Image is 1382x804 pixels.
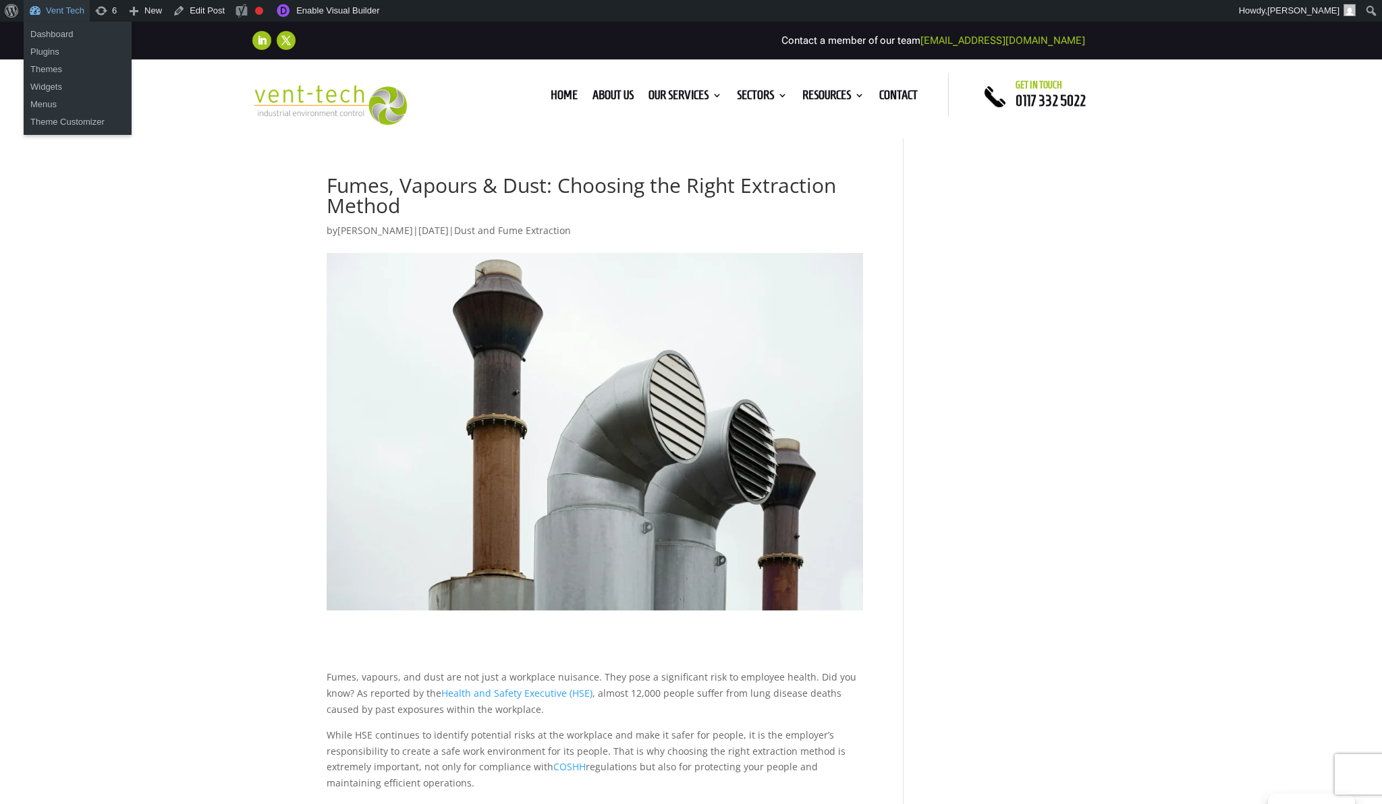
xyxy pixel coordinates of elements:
a: Follow on LinkedIn [252,31,271,50]
a: [EMAIL_ADDRESS][DOMAIN_NAME] [920,34,1085,47]
div: Focus keyphrase not set [255,7,263,15]
ul: Vent Tech [24,57,132,135]
a: Widgets [24,78,132,96]
p: by | | [327,223,863,249]
a: Sectors [737,90,787,105]
a: Plugins [24,43,132,61]
span: Contact a member of our team [781,34,1085,47]
h1: Fumes, Vapours & Dust: Choosing the Right Extraction Method [327,175,863,223]
a: Menus [24,96,132,113]
a: Contact [879,90,918,105]
a: 0117 332 5022 [1016,92,1086,109]
span: While HSE continues to identify potential risks at the workplace and make it safer for people, it... [327,728,846,774]
a: About us [592,90,634,105]
a: Follow on X [277,31,296,50]
span: [DATE] [418,224,449,237]
a: Health and Safety Executive (HSE) [441,687,592,699]
ul: Vent Tech [24,22,132,65]
a: Our Services [648,90,722,105]
a: Themes [24,61,132,78]
a: [PERSON_NAME] [337,224,413,237]
img: 2023-09-27T08_35_16.549ZVENT-TECH---Clear-background [252,85,407,125]
span: Get in touch [1016,80,1062,90]
span: Fumes, vapours, and dust are not just a workplace nuisance. They pose a significant risk to emplo... [327,670,856,699]
a: Dashboard [24,26,132,43]
span: [PERSON_NAME] [1267,5,1339,16]
a: COSHH [553,760,586,773]
a: Home [551,90,578,105]
a: Theme Customizer [24,113,132,131]
a: Dust and Fume Extraction [454,224,571,237]
a: Resources [802,90,864,105]
img: Dust and Fume Extractors [327,253,863,610]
